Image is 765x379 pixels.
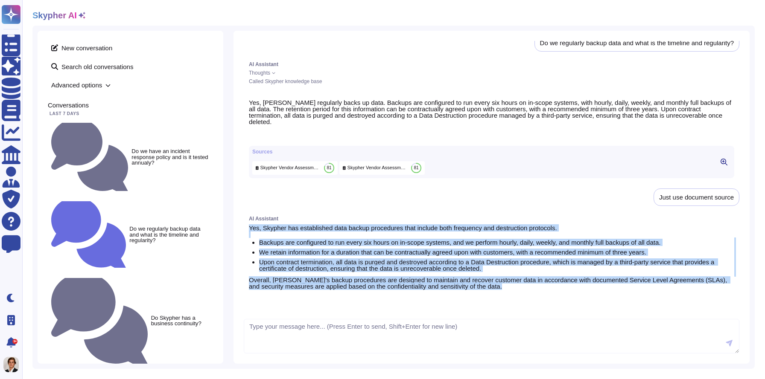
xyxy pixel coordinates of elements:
button: Dislike this response [266,132,273,139]
button: user [2,355,25,374]
small: Do Skypher has a business continuity? [151,315,210,326]
div: AI Assistant [249,62,734,67]
div: Do we regularly backup data and what is the timeline and regularity? [540,40,734,46]
li: We retain information for a duration that can be contractually agreed upon with customers, with a... [259,249,734,255]
button: Click to view sources in the right panel [717,157,731,167]
div: Conversations [48,102,213,108]
div: Sources [252,149,425,154]
span: New conversation [48,41,213,55]
div: AI Assistant [249,216,734,221]
h2: Skypher AI [32,10,77,20]
p: Overall, [PERSON_NAME]'s backup procedures are designed to maintain and recover customer data in ... [249,277,734,289]
p: Yes, Skypher has established data backup procedures that include both frequency and destruction p... [249,225,734,231]
small: Do we have an incident response policy and is it tested annualy? [131,148,210,165]
div: Click to preview/edit this source [252,161,338,175]
button: Dislike this response [266,297,273,304]
p: Yes, [PERSON_NAME] regularly backs up data. Backups are configured to run every six hours on in-s... [249,99,734,125]
span: Skypher Vendor Assessment Questionnaire evidence [347,165,408,171]
div: Click to preview/edit this source [339,161,425,175]
div: Just use document source [659,194,734,200]
span: 81 [327,166,331,170]
span: Called Skypher knowledge base [249,78,322,84]
li: Upon contract termination, all data is purged and destroyed according to a Data Destruction proce... [259,259,734,272]
button: Copy this response [249,132,256,139]
span: 81 [414,166,418,170]
span: Advanced options [48,78,213,92]
button: Like this response [257,296,264,303]
span: Thoughts [249,70,270,75]
span: Search old conversations [48,60,213,73]
div: 9+ [12,339,18,344]
small: Do we regularly backup data and what is the timeline and regularity? [129,226,210,243]
li: Backups are configured to run every six hours on in-scope systems, and we perform hourly, daily, ... [259,239,734,246]
span: Skypher Vendor Assessment Questionnaire evidence [260,165,321,171]
button: Copy this response [249,297,256,304]
div: Last 7 days [48,112,213,116]
img: user [3,357,19,372]
button: Like this response [257,132,264,139]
